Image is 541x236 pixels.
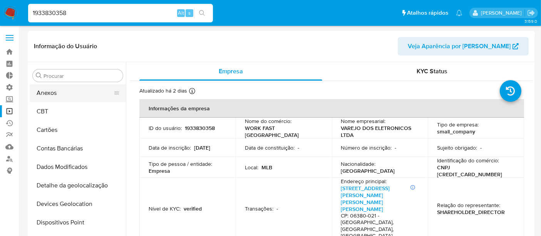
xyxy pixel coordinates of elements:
[407,9,448,17] span: Atalhos rápidos
[437,209,505,216] p: SHAREHOLDER_DIRECTOR
[341,178,387,185] p: Endereço principal :
[28,8,213,18] input: Pesquise usuários ou casos...
[437,164,512,178] p: CNPJ [CREDIT_CARD_NUMBER]
[437,202,500,209] p: Relação do representante :
[149,205,181,212] p: Nível de KYC :
[437,144,477,151] p: Sujeito obrigado :
[341,125,416,138] p: VAREJO DOS ELETRONICOS LTDA
[30,158,126,176] button: Dados Modificados
[139,99,524,118] th: Informações da empresa
[149,167,170,174] p: Empresa
[194,144,210,151] p: [DATE]
[194,8,210,19] button: search-icon
[30,84,120,102] button: Anexos
[437,128,475,135] p: small_company
[261,164,272,171] p: MLB
[30,121,126,139] button: Cartões
[245,125,320,138] p: WORK FAST [GEOGRAPHIC_DATA]
[341,160,376,167] p: Nacionalidade :
[149,125,182,131] p: ID do usuário :
[456,10,462,16] a: Notificações
[184,205,202,212] p: verified
[30,176,126,195] button: Detalhe da geolocalização
[245,118,291,125] p: Nome do comércio :
[36,72,42,79] button: Procurar
[44,72,120,79] input: Procurar
[245,205,273,212] p: Transações :
[185,125,215,131] p: 1933830358
[245,144,295,151] p: Data de constituição :
[341,184,390,213] a: [STREET_ADDRESS][PERSON_NAME][PERSON_NAME][PERSON_NAME]
[30,213,126,232] button: Dispositivos Point
[30,139,126,158] button: Contas Bancárias
[341,144,392,151] p: Número de inscrição :
[527,9,535,17] a: Sair
[481,9,524,17] p: alexandra.macedo@mercadolivre.com
[398,37,529,56] button: Veja Aparência por [PERSON_NAME]
[34,42,97,50] h1: Informação do Usuário
[30,195,126,213] button: Devices Geolocation
[149,144,191,151] p: Data de inscrição :
[408,37,511,56] span: Veja Aparência por [PERSON_NAME]
[417,67,448,76] span: KYC Status
[437,121,479,128] p: Tipo de empresa :
[219,67,243,76] span: Empresa
[298,144,299,151] p: -
[341,167,395,174] p: [GEOGRAPHIC_DATA]
[30,102,126,121] button: CBT
[139,87,187,94] p: Atualizado há 2 dias
[341,118,386,125] p: Nome empresarial :
[395,144,397,151] p: -
[245,164,258,171] p: Local :
[437,157,499,164] p: Identificação do comércio :
[149,160,212,167] p: Tipo de pessoa / entidade :
[188,9,191,17] span: s
[480,144,482,151] p: -
[178,9,184,17] span: Alt
[276,205,278,212] p: -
